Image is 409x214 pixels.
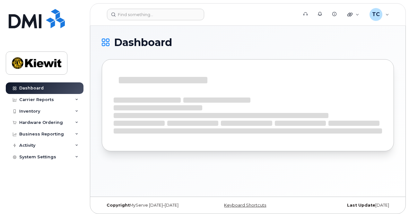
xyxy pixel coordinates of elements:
[114,38,172,47] span: Dashboard
[297,203,394,208] div: [DATE]
[107,203,130,208] strong: Copyright
[224,203,266,208] a: Keyboard Shortcuts
[347,203,375,208] strong: Last Update
[102,203,199,208] div: MyServe [DATE]–[DATE]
